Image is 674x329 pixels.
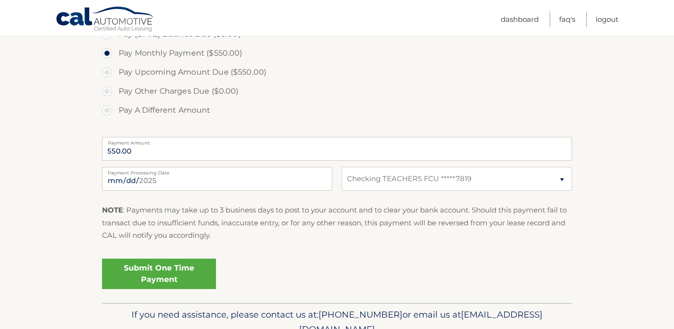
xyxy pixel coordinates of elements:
input: Payment Date [102,167,332,191]
strong: NOTE [102,205,123,214]
label: Pay Upcoming Amount Due ($550.00) [102,63,572,82]
label: Payment Amount [102,137,572,145]
a: Submit One Time Payment [102,259,216,289]
label: Pay A Different Amount [102,101,572,120]
a: Logout [596,11,618,27]
label: Pay Other Charges Due ($0.00) [102,82,572,101]
span: [PHONE_NUMBER] [318,309,403,320]
label: Payment Processing Date [102,167,332,174]
a: FAQ's [559,11,575,27]
input: Payment Amount [102,137,572,161]
p: : Payments may take up to 3 business days to post to your account and to clear your bank account.... [102,204,572,242]
a: Dashboard [501,11,539,27]
a: Cal Automotive [56,6,155,34]
label: Pay Monthly Payment ($550.00) [102,44,572,63]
